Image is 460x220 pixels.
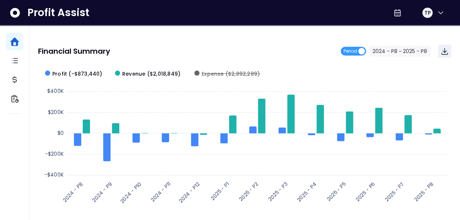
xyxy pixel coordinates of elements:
text: 2025 - P7 [383,180,406,203]
text: -$200K [45,150,64,158]
text: $0 [57,129,64,137]
text: 2025 - P5 [325,180,347,202]
button: 2024 - P8 ~ 2025 - P8 [369,46,431,57]
text: 2025 - P4 [295,180,318,203]
button: Download [438,45,451,58]
text: 2024 - P9 [90,180,114,204]
text: 2025 - P2 [237,180,259,202]
text: 2024 - P8 [61,180,85,204]
text: 2024 - P12 [177,180,201,204]
text: $400K [47,87,64,95]
p: Financial Summary [38,48,110,55]
span: TP [424,9,430,16]
span: Revenue ($2,018,849) [122,70,180,78]
span: Expense ($2,892,289) [202,70,260,78]
span: Profit (-$873,440) [52,70,102,78]
text: -$400K [44,171,64,178]
span: Profit Assist [27,6,89,19]
text: $200K [48,109,64,116]
text: 2025 - P6 [354,180,377,203]
text: 2025 - P3 [266,180,289,202]
text: 2025 - P1 [209,180,231,202]
span: Period [344,47,357,56]
text: 2024 - P10 [119,180,143,204]
text: 2025 - P8 [412,180,435,203]
text: 2024 - P11 [149,180,172,203]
